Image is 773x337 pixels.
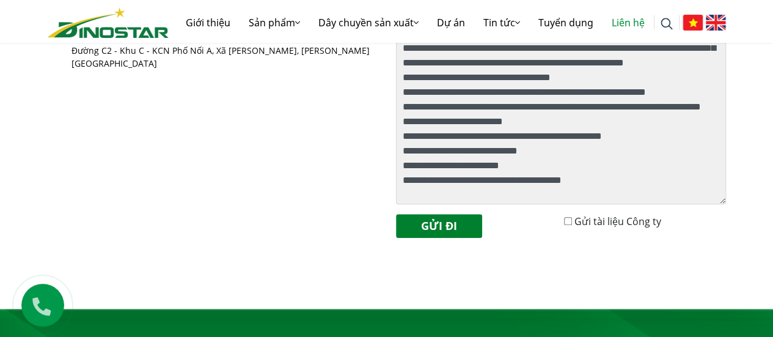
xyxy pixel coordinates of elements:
a: Dự án [428,3,474,42]
p: Đường C2 - Khu C - KCN Phố Nối A, Xã [PERSON_NAME], [PERSON_NAME][GEOGRAPHIC_DATA] [71,44,378,70]
a: Liên hệ [603,3,654,42]
img: search [661,18,673,30]
img: logo [48,7,169,38]
a: Sản phẩm [240,3,309,42]
a: Dây chuyền sản xuất [309,3,428,42]
a: Giới thiệu [177,3,240,42]
img: English [706,15,726,31]
img: Tiếng Việt [683,15,703,31]
button: Gửi đi [396,214,482,238]
a: Tin tức [474,3,529,42]
a: Tuyển dụng [529,3,603,42]
label: Gửi tài liệu Công ty [574,214,661,229]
